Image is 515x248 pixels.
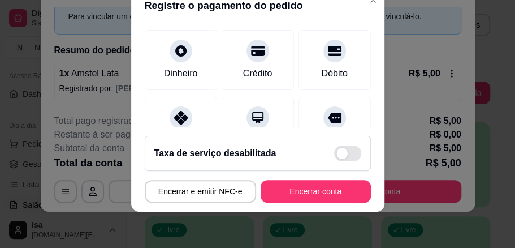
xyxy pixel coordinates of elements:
button: Encerrar e emitir NFC-e [145,180,256,203]
button: Encerrar conta [261,180,371,203]
div: Débito [321,67,347,80]
h2: Taxa de serviço desabilitada [154,147,276,160]
div: Crédito [243,67,272,80]
div: Dinheiro [164,67,198,80]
